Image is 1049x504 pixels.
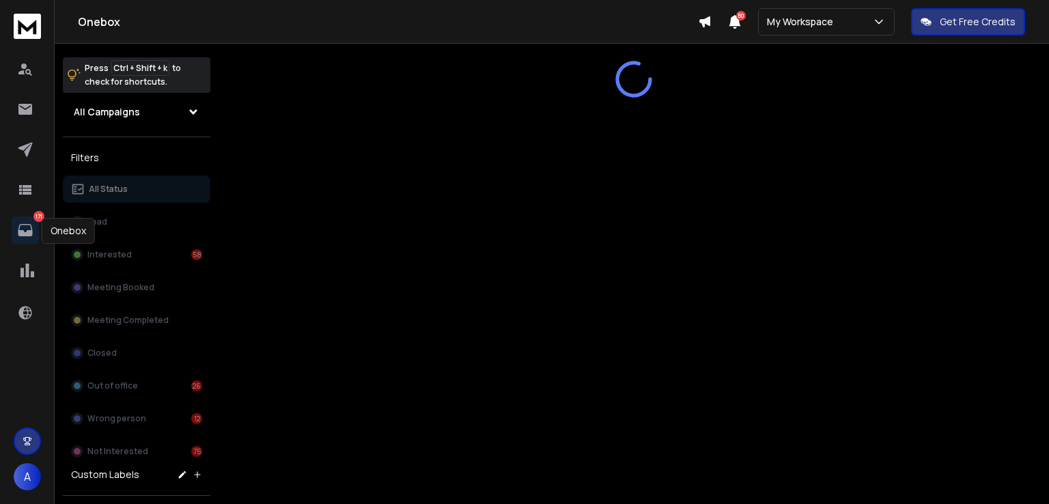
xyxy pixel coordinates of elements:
button: A [14,463,41,490]
h3: Filters [63,148,210,167]
button: All Campaigns [63,98,210,126]
p: My Workspace [767,15,839,29]
button: Get Free Credits [911,8,1025,36]
h1: All Campaigns [74,105,140,119]
h3: Custom Labels [71,468,139,481]
span: 50 [736,11,746,20]
p: Get Free Credits [940,15,1016,29]
img: logo [14,14,41,39]
p: 171 [33,211,44,222]
div: Onebox [42,218,95,244]
h1: Onebox [78,14,698,30]
p: Press to check for shortcuts. [85,61,181,89]
a: 171 [12,216,39,244]
span: Ctrl + Shift + k [111,60,169,76]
